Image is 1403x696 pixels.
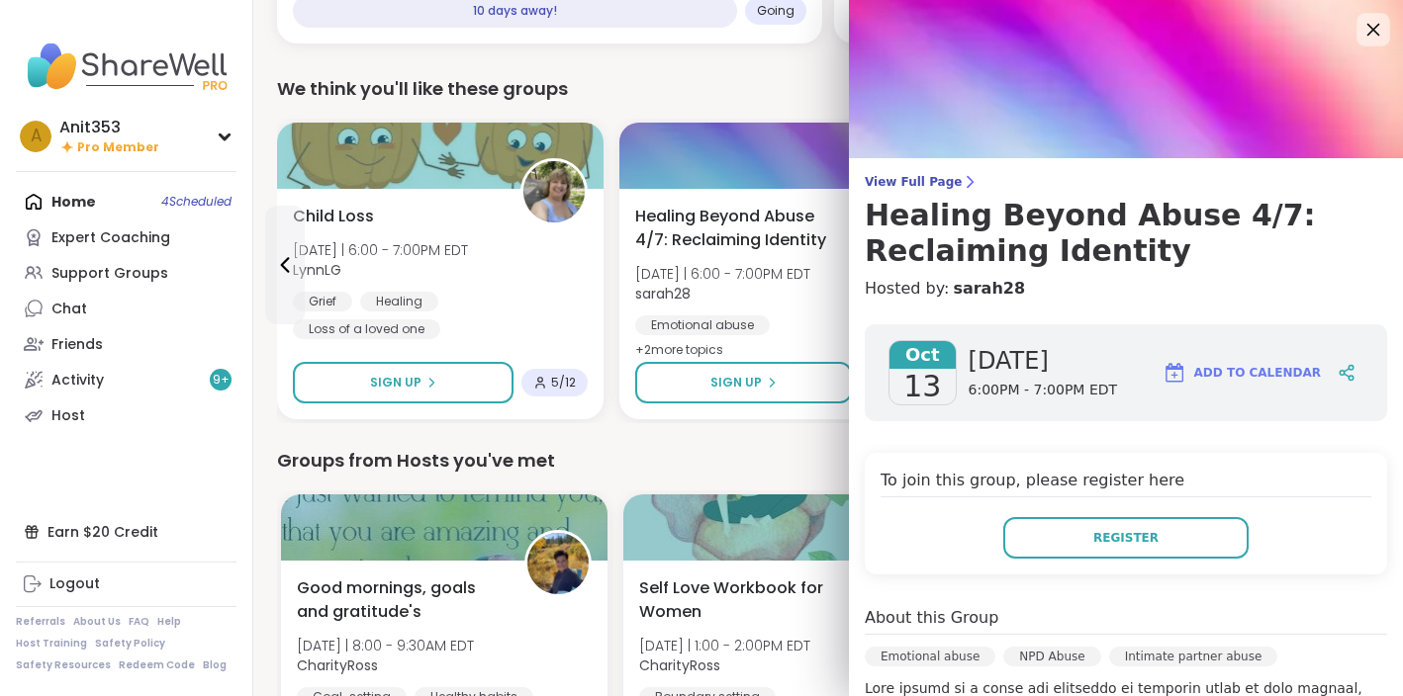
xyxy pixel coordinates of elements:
[16,615,65,629] a: Referrals
[16,658,111,672] a: Safety Resources
[129,615,149,629] a: FAQ
[865,606,998,630] h4: About this Group
[293,240,468,260] span: [DATE] | 6:00 - 7:00PM EDT
[865,277,1387,301] h4: Hosted by:
[31,124,42,149] span: A
[95,637,165,651] a: Safety Policy
[1093,529,1159,547] span: Register
[51,264,168,284] div: Support Groups
[277,75,1379,103] div: We think you'll like these groups
[903,369,941,404] span: 13
[49,574,100,594] div: Logout
[757,3,795,19] span: Going
[213,372,230,389] span: 9 +
[16,637,87,651] a: Host Training
[16,514,236,550] div: Earn $20 Credit
[119,658,195,672] a: Redeem Code
[293,319,440,339] div: Loss of a loved one
[635,315,770,335] div: Emotional abuse
[297,636,474,655] span: [DATE] | 8:00 - 9:30AM EDT
[1163,361,1186,385] img: ShareWell Logomark
[889,341,956,369] span: Oct
[865,174,1387,269] a: View Full PageHealing Beyond Abuse 4/7: Reclaiming Identity
[969,381,1118,400] span: 6:00PM - 7:00PM EDT
[710,374,762,391] span: Sign Up
[73,615,121,629] a: About Us
[16,362,236,397] a: Activity9+
[865,174,1387,190] span: View Full Page
[297,576,503,624] span: Good mornings, goals and gratitude's
[1003,647,1100,666] div: NPD Abuse
[16,255,236,291] a: Support Groups
[865,198,1387,269] h3: Healing Beyond Abuse 4/7: Reclaiming Identity
[51,335,103,355] div: Friends
[293,292,352,311] div: Grief
[203,658,227,672] a: Blog
[297,655,378,675] b: CharityRoss
[293,362,514,403] button: Sign Up
[293,260,341,280] b: LynnLG
[370,374,421,391] span: Sign Up
[16,566,236,602] a: Logout
[1154,349,1330,396] button: Add to Calendar
[969,345,1118,377] span: [DATE]
[635,284,691,304] b: sarah28
[635,264,810,284] span: [DATE] | 6:00 - 7:00PM EDT
[635,205,841,252] span: Healing Beyond Abuse 4/7: Reclaiming Identity
[527,533,589,594] img: CharityRoss
[953,277,1025,301] a: sarah28
[77,139,159,156] span: Pro Member
[635,362,852,403] button: Sign Up
[51,228,170,248] div: Expert Coaching
[16,32,236,101] img: ShareWell Nav Logo
[16,326,236,362] a: Friends
[277,447,1379,475] div: Groups from Hosts you've met
[51,371,104,391] div: Activity
[523,161,585,222] img: LynnLG
[16,291,236,326] a: Chat
[1003,517,1249,559] button: Register
[51,300,87,319] div: Chat
[865,647,995,666] div: Emotional abuse
[639,636,810,655] span: [DATE] | 1:00 - 2:00PM EDT
[16,397,236,433] a: Host
[1194,364,1321,382] span: Add to Calendar
[157,615,181,629] a: Help
[360,292,438,311] div: Healing
[59,117,159,138] div: Anit353
[16,219,236,255] a: Expert Coaching
[881,469,1371,497] h4: To join this group, please register here
[1109,647,1278,666] div: Intimate partner abuse
[51,406,85,426] div: Host
[293,205,374,228] span: Child Loss
[551,375,576,391] span: 5 / 12
[639,655,720,675] b: CharityRoss
[639,576,845,624] span: Self Love Workbook for Women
